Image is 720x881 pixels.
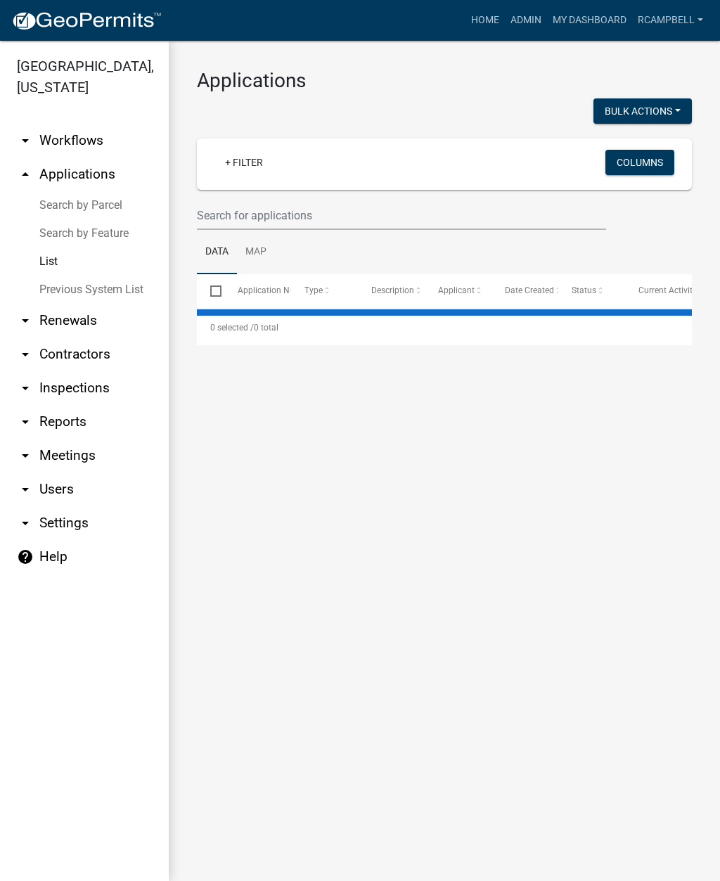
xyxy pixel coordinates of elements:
[465,7,505,34] a: Home
[17,515,34,532] i: arrow_drop_down
[605,150,674,175] button: Columns
[17,548,34,565] i: help
[197,310,692,345] div: 0 total
[17,447,34,464] i: arrow_drop_down
[197,201,606,230] input: Search for applications
[210,323,254,333] span: 0 selected /
[425,274,491,308] datatable-header-cell: Applicant
[197,274,224,308] datatable-header-cell: Select
[593,98,692,124] button: Bulk Actions
[491,274,558,308] datatable-header-cell: Date Created
[17,132,34,149] i: arrow_drop_down
[625,274,692,308] datatable-header-cell: Current Activity
[237,230,275,275] a: Map
[17,481,34,498] i: arrow_drop_down
[17,346,34,363] i: arrow_drop_down
[505,285,554,295] span: Date Created
[547,7,632,34] a: My Dashboard
[438,285,475,295] span: Applicant
[17,413,34,430] i: arrow_drop_down
[632,7,709,34] a: rcampbell
[17,166,34,183] i: arrow_drop_up
[505,7,547,34] a: Admin
[371,285,414,295] span: Description
[197,230,237,275] a: Data
[214,150,274,175] a: + Filter
[638,285,697,295] span: Current Activity
[238,285,314,295] span: Application Number
[558,274,625,308] datatable-header-cell: Status
[304,285,323,295] span: Type
[572,285,596,295] span: Status
[224,274,290,308] datatable-header-cell: Application Number
[197,69,692,93] h3: Applications
[17,312,34,329] i: arrow_drop_down
[358,274,425,308] datatable-header-cell: Description
[290,274,357,308] datatable-header-cell: Type
[17,380,34,397] i: arrow_drop_down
